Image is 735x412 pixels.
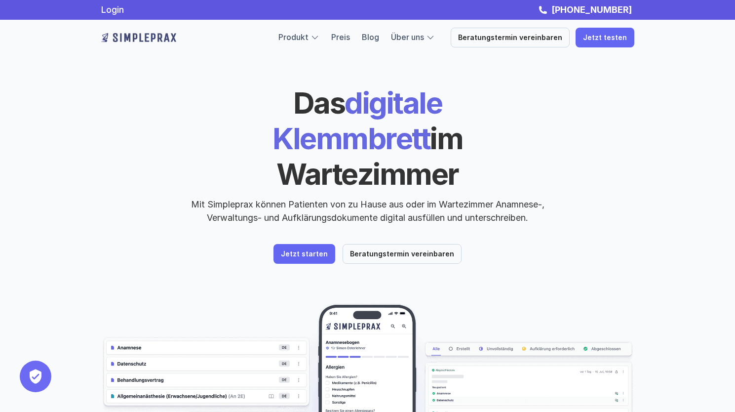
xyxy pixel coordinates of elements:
[458,34,562,42] p: Beratungstermin vereinbaren
[343,244,462,264] a: Beratungstermin vereinbaren
[583,34,627,42] p: Jetzt testen
[278,32,309,42] a: Produkt
[183,198,553,224] p: Mit Simpleprax können Patienten von zu Hause aus oder im Wartezimmer Anamnese-, Verwaltungs- und ...
[576,28,634,47] a: Jetzt testen
[391,32,424,42] a: Über uns
[362,32,379,42] a: Blog
[331,32,350,42] a: Preis
[276,121,468,192] span: im Wartezimmer
[350,250,454,258] p: Beratungstermin vereinbaren
[551,4,632,15] strong: [PHONE_NUMBER]
[549,4,634,15] a: [PHONE_NUMBER]
[451,28,570,47] a: Beratungstermin vereinbaren
[273,244,335,264] a: Jetzt starten
[293,85,345,121] span: Das
[101,4,124,15] a: Login
[281,250,328,258] p: Jetzt starten
[197,85,538,192] h1: digitale Klemmbrett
